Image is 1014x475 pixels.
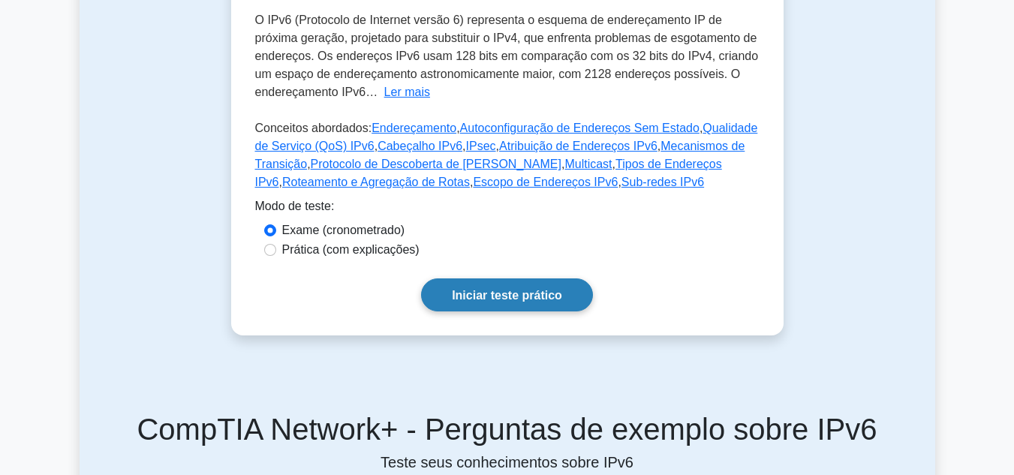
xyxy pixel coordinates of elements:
font: O IPv6 (Protocolo de Internet versão 6) representa o esquema de endereçamento IP de próxima geraç... [255,14,759,98]
font: Teste seus conhecimentos sobre IPv6 [381,454,633,470]
font: , [470,176,473,188]
font: , [462,140,465,152]
a: Endereçamento [372,122,456,134]
a: Protocolo de Descoberta de [PERSON_NAME] [311,158,561,170]
font: CompTIA Network+ - Perguntas de exemplo sobre IPv6 [137,413,877,446]
a: Sub-redes IPv6 [621,176,704,188]
a: IPsec [466,140,496,152]
font: Conceitos abordados: [255,122,372,134]
font: Modo de teste: [255,200,335,212]
a: Multicast [564,158,612,170]
font: , [618,176,621,188]
font: , [700,122,703,134]
a: Escopo de Endereços IPv6 [473,176,618,188]
font: , [279,176,282,188]
font: Iniciar teste prático [452,289,562,302]
a: Iniciar teste prático [421,278,593,311]
button: Ler mais [384,83,430,101]
a: Roteamento e Agregação de Rotas [282,176,470,188]
font: , [657,140,660,152]
font: , [561,158,564,170]
a: Qualidade de Serviço (QoS) IPv6 [255,122,758,152]
a: Autoconfiguração de Endereços Sem Estado [460,122,700,134]
font: , [496,140,499,152]
font: Exame (cronometrado) [282,224,405,236]
font: Prática (com explicações) [282,243,420,256]
a: Atribuição de Endereços IPv6 [499,140,657,152]
font: , [375,140,378,152]
font: , [612,158,615,170]
font: , [307,158,310,170]
a: Mecanismos de Transição [255,140,745,170]
font: , [456,122,459,134]
a: Cabeçalho IPv6 [378,140,462,152]
font: Ler mais [384,86,430,98]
